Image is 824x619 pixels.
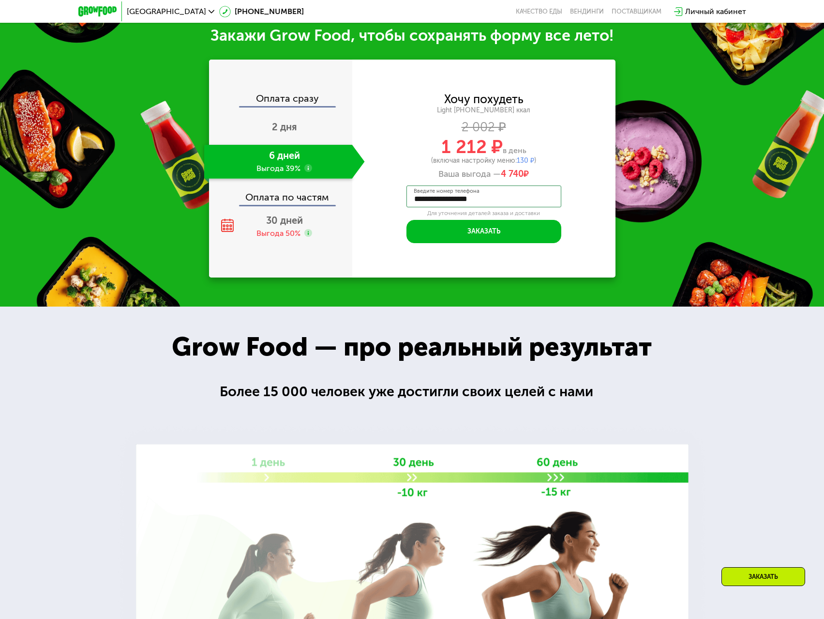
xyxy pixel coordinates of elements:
span: 130 ₽ [517,156,534,165]
div: Light [PHONE_NUMBER] ккал [352,106,615,115]
div: (включая настройку меню: ) [352,157,615,164]
div: Оплата сразу [210,93,352,106]
span: ₽ [501,169,529,180]
div: Более 15 000 человек уже достигли своих целей с нами [220,381,604,402]
span: 1 212 ₽ [441,136,503,158]
span: 2 дня [272,121,297,133]
div: поставщикам [612,8,661,15]
span: в день [503,146,526,155]
div: Оплата по частям [210,183,352,205]
span: 30 дней [266,215,303,226]
span: [GEOGRAPHIC_DATA] [127,8,206,15]
a: [PHONE_NUMBER] [219,6,304,17]
div: 2 002 ₽ [352,122,615,133]
button: Заказать [406,220,561,243]
div: Для уточнения деталей заказа и доставки [406,210,561,217]
div: Заказать [721,567,805,586]
label: Введите номер телефона [414,188,479,194]
div: Ваша выгода — [352,169,615,180]
a: Качество еды [516,8,562,15]
div: Grow Food — про реальный результат [152,328,672,367]
div: Выгода 50% [256,228,300,239]
div: Хочу похудеть [444,94,524,105]
a: Вендинги [570,8,604,15]
div: Личный кабинет [685,6,746,17]
span: 4 740 [501,169,524,179]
